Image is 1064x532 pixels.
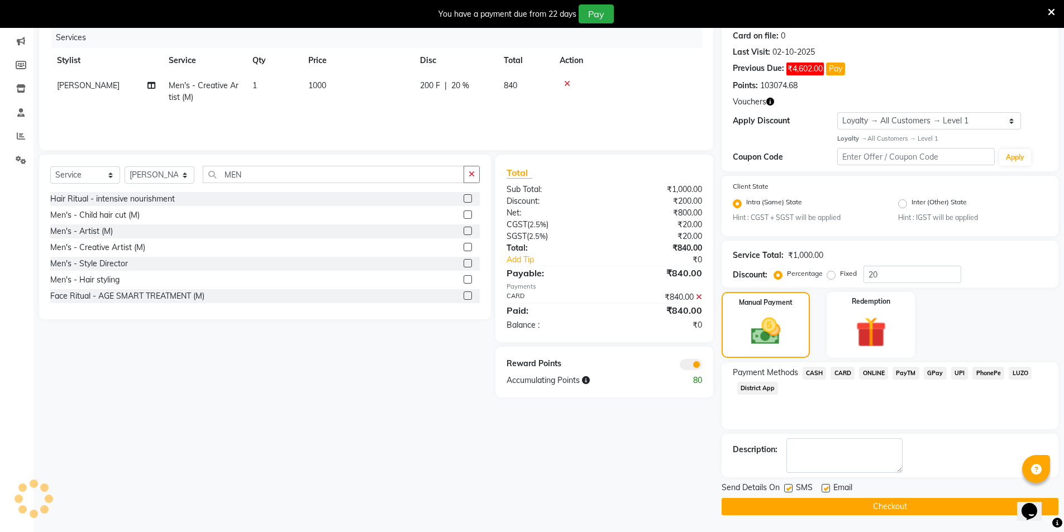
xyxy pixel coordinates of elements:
label: Client State [733,181,769,191]
div: You have a payment due from 22 days [438,8,576,20]
input: Enter Offer / Coupon Code [837,148,995,165]
img: _cash.svg [742,314,790,348]
th: Total [497,48,553,73]
span: Send Details On [722,482,780,496]
span: PhonePe [972,367,1004,380]
div: Paid: [498,304,604,317]
button: Pay [579,4,614,23]
iframe: chat widget [1017,487,1053,521]
span: 2.5% [529,220,546,229]
div: Net: [498,207,604,219]
span: Vouchers [733,96,766,108]
img: _gift.svg [846,313,896,351]
th: Service [162,48,246,73]
div: Discount: [498,195,604,207]
span: Email [833,482,852,496]
div: Card on file: [733,30,779,42]
div: 0 [781,30,785,42]
div: Payments [507,282,702,291]
div: Men's - Artist (M) [50,226,113,237]
div: ₹0 [604,319,710,331]
div: Hair Ritual - intensive nourishment [50,193,175,205]
span: | [445,80,447,92]
div: Services [51,27,710,48]
div: Men's - Child hair cut (M) [50,209,140,221]
div: Men's - Style Director [50,258,128,270]
span: CARD [831,367,855,380]
div: Sub Total: [498,184,604,195]
span: ₹4,602.00 [786,63,824,75]
div: 103074.68 [760,80,798,92]
th: Disc [413,48,497,73]
div: Men's - Hair styling [50,274,120,286]
button: Pay [826,63,845,75]
th: Price [302,48,413,73]
div: ( ) [498,231,604,242]
span: District App [737,382,779,395]
small: Hint : CGST + SGST will be applied [733,213,882,223]
small: Hint : IGST will be applied [898,213,1047,223]
div: ₹840.00 [604,266,710,280]
span: LUZO [1009,367,1032,380]
span: CASH [803,367,827,380]
span: 20 % [451,80,469,92]
span: PayTM [893,367,919,380]
span: 1000 [308,80,326,90]
span: Payment Methods [733,367,798,378]
span: CGST [507,219,527,229]
span: SGST [507,231,527,241]
div: Face Ritual - AGE SMART TREATMENT (M) [50,290,204,302]
div: ₹0 [622,254,710,266]
div: ₹1,000.00 [788,250,823,261]
span: [PERSON_NAME] [57,80,120,90]
div: Points: [733,80,758,92]
div: Total: [498,242,604,254]
div: Apply Discount [733,115,838,127]
span: Total [507,167,532,179]
label: Percentage [787,269,823,279]
th: Action [553,48,702,73]
div: Service Total: [733,250,784,261]
div: ₹800.00 [604,207,710,219]
div: Balance : [498,319,604,331]
button: Checkout [722,498,1058,515]
div: CARD [498,291,604,303]
div: Reward Points [498,358,604,370]
div: ₹840.00 [604,304,710,317]
div: Previous Due: [733,63,784,75]
div: 02-10-2025 [772,46,815,58]
div: Description: [733,444,777,456]
label: Redemption [852,296,890,306]
div: ₹200.00 [604,195,710,207]
span: 2.5% [529,232,546,241]
input: Search or Scan [203,166,464,183]
span: ONLINE [859,367,888,380]
div: ₹1,000.00 [604,184,710,195]
div: Accumulating Points [498,375,657,386]
label: Fixed [840,269,857,279]
span: 200 F [420,80,440,92]
div: ( ) [498,219,604,231]
div: Last Visit: [733,46,770,58]
div: 80 [657,375,710,386]
div: ₹840.00 [604,291,710,303]
label: Inter (Other) State [912,197,967,210]
span: SMS [796,482,813,496]
span: 840 [504,80,517,90]
div: Men's - Creative Artist (M) [50,242,145,253]
span: GPay [924,367,947,380]
div: Payable: [498,266,604,280]
th: Qty [246,48,302,73]
label: Intra (Same) State [746,197,802,210]
button: Apply [999,149,1031,166]
div: Coupon Code [733,151,838,163]
th: Stylist [50,48,162,73]
a: Add Tip [498,254,622,266]
span: 1 [252,80,257,90]
strong: Loyalty → [837,135,867,142]
div: Discount: [733,269,767,281]
div: All Customers → Level 1 [837,134,1047,143]
span: Men's - Creative Artist (M) [169,80,238,102]
div: ₹20.00 [604,219,710,231]
div: ₹840.00 [604,242,710,254]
